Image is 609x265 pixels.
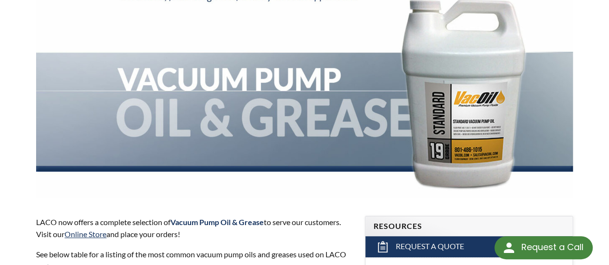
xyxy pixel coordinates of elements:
[36,216,353,240] p: LACO now offers a complete selection of to serve our customers. Visit our and place your orders!
[65,229,106,239] a: Online Store
[521,236,583,258] div: Request a Call
[373,221,564,231] h4: Resources
[494,236,593,259] div: Request a Call
[396,241,464,252] span: Request a Quote
[501,240,517,255] img: round button
[170,217,264,227] strong: Vacuum Pump Oil & Grease
[365,236,572,257] a: Request a Quote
